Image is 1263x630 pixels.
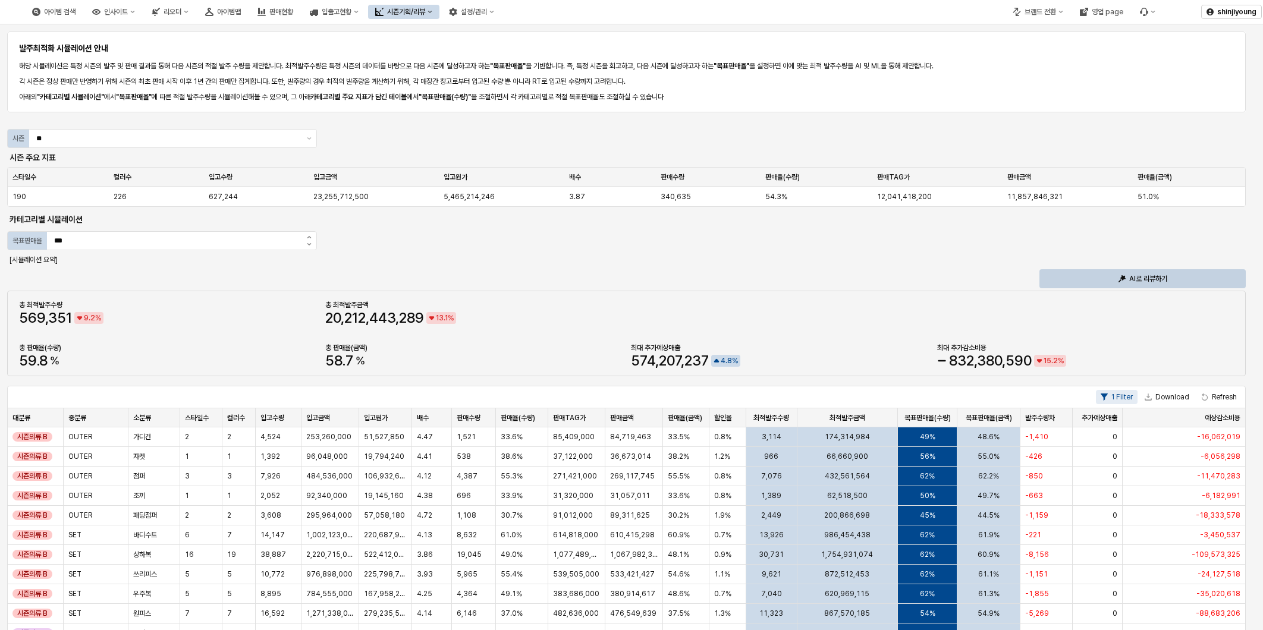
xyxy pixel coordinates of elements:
span: 89,311,625 [610,511,650,520]
p: 해당 시뮬레이션은 특정 시즌의 발주 및 판매 결과를 통해 다음 시즌의 적절 발주 수량을 제안합니다. 최적발주수량은 특정 시즌의 데이터를 바탕으로 다음 시즌에 달성하고자 하는 ... [19,61,1234,71]
span: OUTER [68,511,92,520]
div: 시즌기획/리뷰 [368,5,439,19]
span: 33.9% [501,491,523,500]
span: 8,632 [457,530,477,540]
span: down 15.2% negative trend [1035,355,1064,367]
span: 목표판매율(수량) [904,413,951,423]
span: 2 [185,511,189,520]
div: 시즌 [12,133,24,144]
span: 253,260,000 [306,432,351,442]
span: 62% [920,530,935,540]
span: 입고수량 [260,413,284,423]
div: 최대 추가감소비용 [937,343,1234,352]
span: 2 [90,314,95,322]
button: shinjiyoung [1201,5,1262,19]
span: OUTER [68,452,92,461]
span: 4.12 [417,471,432,481]
span: 51.0% [1138,192,1159,201]
span: 2 [227,432,231,442]
span: -850 [1025,471,1043,481]
span: 696 [457,491,471,500]
span: down 9.2% negative trend [76,312,101,324]
span: 590 [1006,352,1032,369]
span: 0.7% [714,530,731,540]
div: 브랜드 전환 [1025,8,1056,16]
span: down 13.1% negative trend [428,312,454,324]
span: 발주수량차 [1025,413,1055,423]
span: -426 [1025,452,1042,461]
p: 아래의 에서 에 따른 적절 발주수량을 시뮬레이션해볼 수 있으며, 그 아래 에서 을 조절하면서 각 카테고리별로 적절 목표판매율도 조절하실 수 있습니다 [19,92,1234,102]
span: 5,465,214,246 [444,192,495,201]
div: 판매현황 [269,8,293,16]
span: 33.6% [668,491,690,500]
span: 스타일수 [12,172,36,182]
div: 영업 page [1092,8,1123,16]
span: -663 [1025,491,1043,500]
span: 최적발주수량 [753,413,789,423]
div: 입출고현황 [303,5,366,19]
span: 판매수량 [661,172,684,182]
span: 시즌의류 B [17,511,48,520]
span: 4.13 [417,530,432,540]
span: 1 [227,491,231,500]
button: 브랜드 전환 [1006,5,1070,19]
p: AI로 리뷰하기 [1129,274,1167,283]
span: 1.9% [714,511,731,520]
span: , [366,309,369,326]
span: 판매금액 [610,413,634,423]
span: 2 [227,511,231,520]
span: 33.6% [501,432,523,442]
span: 컬러수 [114,172,131,182]
span: 판매율(금액) [1138,172,1172,182]
span: -832,380,590 [937,354,1032,368]
span: 91,012,000 [553,511,593,520]
span: 4.72 [417,511,432,520]
div: 아이템 검색 [25,5,83,19]
span: 2 [185,432,189,442]
span: 4.38 [417,491,433,500]
span: 0.8% [714,432,731,442]
span: 59 [19,352,36,369]
span: -16,062,019 [1197,432,1240,442]
span: 스타일수 [185,413,209,423]
span: 배수 [569,172,581,182]
div: 설정/관리 [461,8,487,16]
span: . [89,314,90,322]
h6: 발주최적화 시뮬레이션 안내 [19,43,1234,53]
span: 소분류 [133,413,151,423]
span: 49.7% [978,491,1000,500]
span: 574,207,237 [631,354,709,368]
span: 중분류 [68,413,86,423]
span: 54.3% [765,192,787,201]
span: 62.2% [978,471,999,481]
span: 0 [1113,452,1117,461]
span: 입고원가 [364,413,388,423]
span: % [95,312,101,324]
span: 바디수트 [133,530,157,540]
span: 7 [227,530,232,540]
button: 아이템맵 [198,5,248,19]
span: 569 [19,309,45,326]
div: 아이템 검색 [44,8,76,16]
span: 36,673,014 [610,452,651,461]
span: 판매율(수량) [501,413,535,423]
span: 37,122,000 [553,452,593,461]
span: 1,521 [457,432,476,442]
span: 2,052 [260,491,280,500]
b: "목표판매율" [490,62,526,70]
span: 57,058,180 [364,511,405,520]
span: 614,818,000 [553,530,598,540]
span: 19 [227,550,236,559]
span: . [444,314,445,322]
span: 1,389 [761,491,781,500]
p: [시뮬레이션 요약] [10,254,315,265]
b: 카테고리별 주요 지표가 담긴 테이블 [310,93,407,101]
span: 190 [12,192,26,201]
button: Download [1140,390,1194,404]
span: 84,719,463 [610,432,651,442]
button: 인사이트 [85,5,142,19]
span: 판매TAG가 [553,413,586,423]
span: SET [68,530,81,540]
